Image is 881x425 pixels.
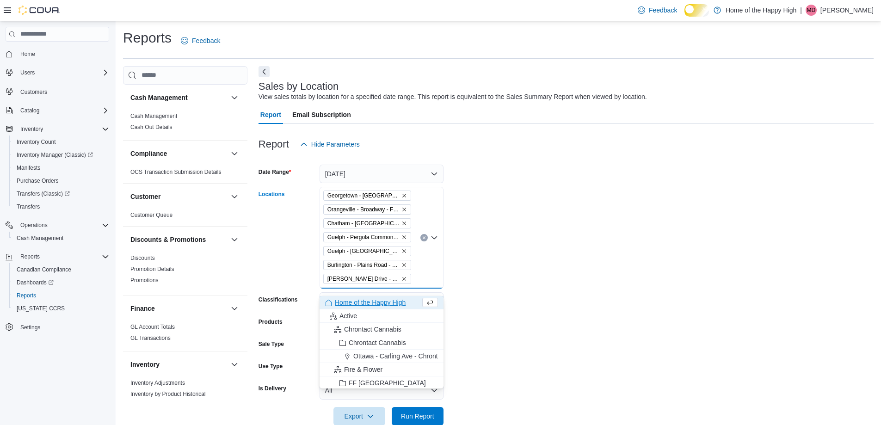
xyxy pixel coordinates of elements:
[401,193,407,198] button: Remove Georgetown - Mountainview - Fire & Flower from selection in this group
[353,351,475,361] span: Ottawa - Carling Ave - Chrontact Cannabis
[401,248,407,254] button: Remove Guelph - Stone Square Centre - Fire & Flower from selection in this group
[130,149,227,158] button: Compliance
[320,309,444,323] button: Active
[123,321,247,351] div: Finance
[323,260,411,270] span: Burlington - Plains Road - Friendly Stranger
[123,29,172,47] h1: Reports
[9,136,113,148] button: Inventory Count
[13,149,109,160] span: Inventory Manager (Classic)
[401,234,407,240] button: Remove Guelph - Pergola Commons - Fire & Flower from selection in this group
[806,5,817,16] div: Meg Driscoll
[17,164,40,172] span: Manifests
[130,360,160,369] h3: Inventory
[2,66,113,79] button: Users
[2,320,113,334] button: Settings
[259,318,283,326] label: Products
[17,123,109,135] span: Inventory
[229,359,240,370] button: Inventory
[130,211,173,219] span: Customer Queue
[13,149,97,160] a: Inventory Manager (Classic)
[130,113,177,119] a: Cash Management
[130,254,155,262] span: Discounts
[17,67,109,78] span: Users
[401,276,407,282] button: Remove Dundas - Osler Drive - Friendly Stranger from selection in this group
[13,303,109,314] span: Washington CCRS
[130,379,185,387] span: Inventory Adjustments
[130,212,173,218] a: Customer Queue
[130,124,173,130] a: Cash Out Details
[311,140,360,149] span: Hide Parameters
[327,191,400,200] span: Georgetown - [GEOGRAPHIC_DATA] - Fire & Flower
[2,104,113,117] button: Catalog
[327,219,400,228] span: Chatham - [GEOGRAPHIC_DATA] - Fire & Flower
[320,350,444,363] button: Ottawa - Carling Ave - Chrontact Cannabis
[130,112,177,120] span: Cash Management
[9,289,113,302] button: Reports
[431,234,438,241] button: Close list of options
[130,401,188,409] span: Inventory Count Details
[130,323,175,331] span: GL Account Totals
[130,324,175,330] a: GL Account Totals
[2,250,113,263] button: Reports
[2,47,113,61] button: Home
[9,263,113,276] button: Canadian Compliance
[130,149,167,158] h3: Compliance
[9,232,113,245] button: Cash Management
[130,235,227,244] button: Discounts & Promotions
[259,340,284,348] label: Sale Type
[323,274,411,284] span: Dundas - Osler Drive - Friendly Stranger
[130,255,155,261] a: Discounts
[17,321,109,333] span: Settings
[17,305,65,312] span: [US_STATE] CCRS
[327,233,400,242] span: Guelph - Pergola Commons - Fire & Flower
[800,5,802,16] p: |
[684,4,709,16] input: Dark Mode
[123,209,247,226] div: Customer
[13,264,109,275] span: Canadian Compliance
[13,188,109,199] span: Transfers (Classic)
[17,292,36,299] span: Reports
[13,162,44,173] a: Manifests
[17,177,59,185] span: Purchase Orders
[192,36,220,45] span: Feedback
[130,380,185,386] a: Inventory Adjustments
[820,5,874,16] p: [PERSON_NAME]
[130,304,227,313] button: Finance
[20,222,48,229] span: Operations
[13,201,109,212] span: Transfers
[17,279,54,286] span: Dashboards
[20,324,40,331] span: Settings
[259,191,285,198] label: Locations
[13,201,43,212] a: Transfers
[344,365,382,374] span: Fire & Flower
[130,334,171,342] span: GL Transactions
[123,111,247,140] div: Cash Management
[130,123,173,131] span: Cash Out Details
[20,50,35,58] span: Home
[401,221,407,226] button: Remove Chatham - St. Clair Street - Fire & Flower from selection in this group
[807,5,816,16] span: MD
[17,220,109,231] span: Operations
[123,253,247,295] div: Discounts & Promotions
[420,234,428,241] button: Clear input
[130,360,227,369] button: Inventory
[130,390,206,398] span: Inventory by Product Historical
[130,391,206,397] a: Inventory by Product Historical
[17,190,70,197] span: Transfers (Classic)
[339,311,357,320] span: Active
[9,276,113,289] a: Dashboards
[292,105,351,124] span: Email Subscription
[726,5,796,16] p: Home of the Happy High
[17,86,109,97] span: Customers
[229,303,240,314] button: Finance
[20,125,43,133] span: Inventory
[17,138,56,146] span: Inventory Count
[401,207,407,212] button: Remove Orangeville - Broadway - Fire & Flower from selection in this group
[17,48,109,60] span: Home
[320,323,444,336] button: Chrontact Cannabis
[259,92,647,102] div: View sales totals by location for a specified date range. This report is equivalent to the Sales ...
[130,235,206,244] h3: Discounts & Promotions
[130,277,159,284] span: Promotions
[9,187,113,200] a: Transfers (Classic)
